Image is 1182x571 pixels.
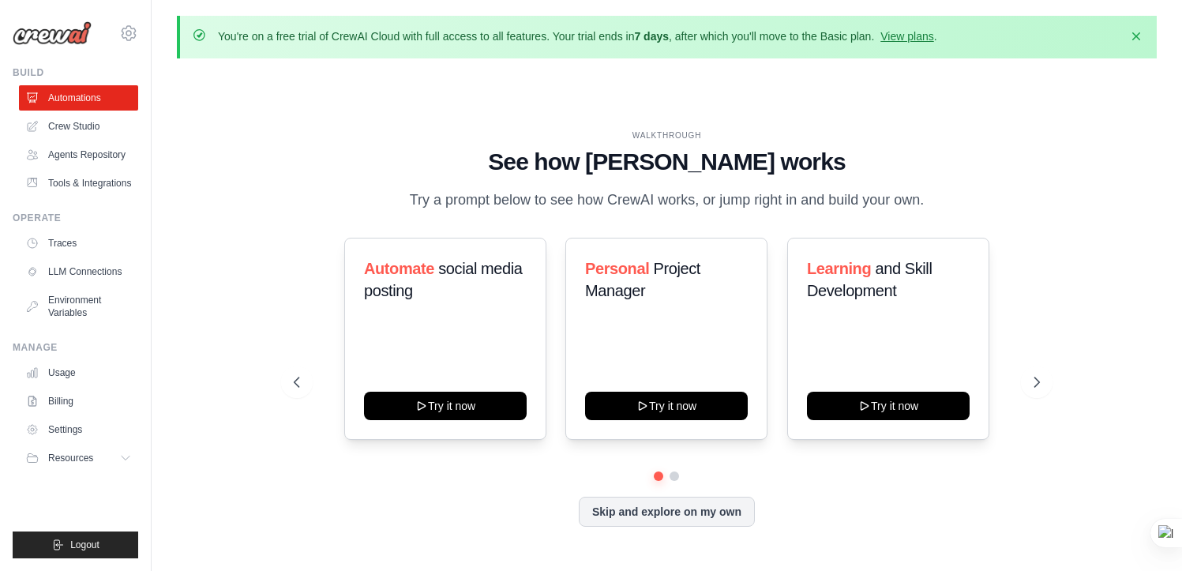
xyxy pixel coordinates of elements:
button: Try it now [585,392,748,420]
a: Tools & Integrations [19,171,138,196]
span: Logout [70,539,99,551]
div: Operate [13,212,138,224]
a: Automations [19,85,138,111]
button: Try it now [364,392,527,420]
a: Agents Repository [19,142,138,167]
a: Usage [19,360,138,385]
button: Resources [19,445,138,471]
span: and Skill Development [807,260,932,299]
div: WALKTHROUGH [294,130,1040,141]
span: Resources [48,452,93,464]
a: Billing [19,389,138,414]
button: Try it now [807,392,970,420]
span: Learning [807,260,871,277]
span: social media posting [364,260,523,299]
strong: 7 days [634,30,669,43]
p: Try a prompt below to see how CrewAI works, or jump right in and build your own. [401,189,932,212]
button: Logout [13,532,138,558]
div: Build [13,66,138,79]
a: Traces [19,231,138,256]
div: Manage [13,341,138,354]
a: Crew Studio [19,114,138,139]
a: View plans [880,30,933,43]
img: Logo [13,21,92,45]
h1: See how [PERSON_NAME] works [294,148,1040,176]
button: Skip and explore on my own [579,497,755,527]
p: You're on a free trial of CrewAI Cloud with full access to all features. Your trial ends in , aft... [218,28,937,44]
a: Settings [19,417,138,442]
span: Project Manager [585,260,700,299]
span: Automate [364,260,434,277]
a: LLM Connections [19,259,138,284]
a: Environment Variables [19,287,138,325]
span: Personal [585,260,649,277]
